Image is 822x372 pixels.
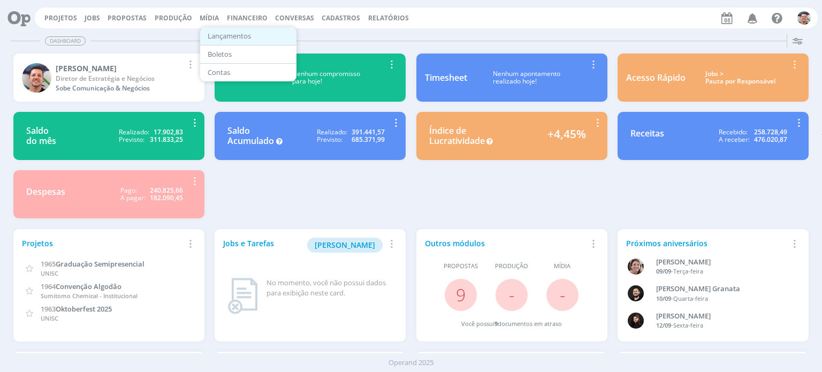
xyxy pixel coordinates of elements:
[416,54,607,102] a: TimesheetNenhum apontamentorealizado hoje!
[719,128,748,136] div: Recebido:
[275,13,314,22] a: Conversas
[56,259,144,269] span: Graduação Semipresencial
[45,36,86,45] span: Dashboard
[44,13,77,22] a: Projetos
[196,14,222,22] button: Mídia
[41,259,56,269] span: 1965
[317,136,342,143] div: Previsto:
[494,320,498,328] span: 9
[656,311,788,322] div: Luana da Silva de Andrade
[554,262,570,271] span: Mídia
[656,294,671,302] span: 10/09
[41,269,58,277] span: UNISC
[120,194,146,202] div: A pagar:
[797,9,811,27] button: C
[656,294,788,303] div: -
[41,303,112,314] a: 1963Oktoberfest 2025
[547,126,586,146] div: +4,45%
[203,28,293,44] a: Lançamentos
[203,64,293,81] a: Contas
[754,136,787,143] div: 476.020,87
[656,321,788,330] div: -
[628,285,644,301] img: B
[41,281,121,291] a: 1964Convenção Algodão
[307,239,383,249] a: [PERSON_NAME]
[456,283,466,306] a: 9
[673,294,708,302] span: Quarta-feira
[56,282,121,291] span: Convenção Algodão
[495,262,528,271] span: Produção
[26,187,65,202] div: Despesas
[41,304,56,314] span: 1963
[13,54,204,102] a: C[PERSON_NAME]Diretor de Estratégia e NegóciosSobe Comunicação & Negócios
[154,128,183,136] div: 17.902,83
[467,70,587,86] div: Nenhum apontamento realizado hoje!
[318,14,363,22] button: Cadastros
[628,259,644,275] img: A
[322,13,360,22] span: Cadastros
[26,126,56,146] div: Saldo do mês
[626,71,686,84] div: Acesso Rápido
[56,74,184,83] div: Diretor de Estratégia e Negócios
[630,128,664,144] div: Receitas
[119,136,144,143] div: Previsto:
[41,282,56,291] span: 1964
[155,13,192,22] a: Produção
[626,238,788,249] div: Próximos aniversários
[673,267,703,275] span: Terça-feira
[108,13,147,22] span: Propostas
[656,257,788,268] div: Aline Beatriz Jackisch
[203,46,293,63] a: Boletos
[560,283,565,306] span: -
[797,11,811,25] img: C
[200,64,296,81] button: Contas
[227,13,268,22] span: Financeiro
[150,136,183,143] div: 311.833,25
[41,259,144,269] a: 1965Graduação Semipresencial
[628,313,644,329] img: L
[425,71,467,84] div: Timesheet
[719,136,750,143] div: A receber:
[267,70,385,86] div: Nenhum compromisso para hoje!
[352,128,385,136] div: 391.441,57
[120,187,137,194] div: Pago:
[150,187,183,194] div: 240.825,66
[81,14,103,22] button: Jobs
[317,128,347,136] div: Realizado:
[307,238,383,253] button: [PERSON_NAME]
[200,13,219,22] a: Mídia
[754,128,787,136] div: 258.728,49
[151,14,195,22] button: Produção
[22,238,184,249] div: Projetos
[119,128,149,136] div: Realizado:
[656,321,671,329] span: 12/09
[429,126,485,146] div: Índice de Lucratividade
[56,304,112,314] span: Oktoberfest 2025
[656,267,671,275] span: 09/09
[365,14,412,22] button: Relatórios
[267,278,393,299] div: No momento, você não possui dados para exibição neste card.
[41,314,58,322] span: UNISC
[352,136,385,143] div: 685.371,99
[41,292,138,300] span: Sumitomo Chemical - Institucional
[694,70,788,86] div: Jobs > Pauta por Responsável
[104,14,150,22] button: Propostas
[200,45,296,64] button: Boletos
[227,278,258,314] img: dashboard_not_found.png
[150,194,183,202] div: 182.090,45
[425,238,587,249] div: Outros módulos
[227,126,274,146] div: Saldo Acumulado
[41,14,80,22] button: Projetos
[656,267,788,276] div: -
[368,13,409,22] a: Relatórios
[272,14,317,22] button: Conversas
[85,13,100,22] a: Jobs
[200,27,296,45] button: Lançamentos
[656,284,788,294] div: Bruno Corralo Granata
[673,321,703,329] span: Sexta-feira
[224,14,271,22] button: FinanceiroLançamentosBoletosContas
[22,63,51,93] img: C
[461,320,562,329] div: Você possui documentos em atraso
[315,240,375,250] span: [PERSON_NAME]
[56,83,184,93] div: Sobe Comunicação & Negócios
